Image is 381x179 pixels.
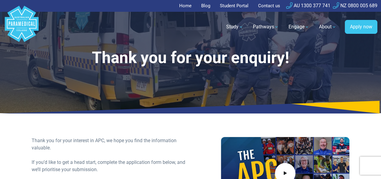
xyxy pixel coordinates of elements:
[333,3,377,8] a: NZ 0800 005 689
[285,18,313,35] a: Engage
[4,12,40,42] a: Australian Paramedical College
[223,18,247,35] a: Study
[286,3,330,8] a: AU 1300 377 741
[32,48,349,67] h1: Thank you for your enquiry!
[345,20,377,34] a: Apply now
[249,18,283,35] a: Pathways
[315,18,340,35] a: About
[32,159,187,173] div: If you’d like to get a head start, complete the application form below, and we’ll prioritise your...
[32,137,187,152] div: Thank you for your interest in APC, we hope you find the information valuable.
